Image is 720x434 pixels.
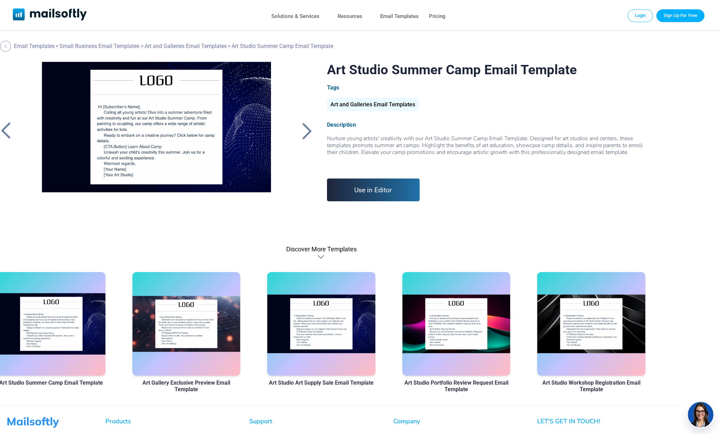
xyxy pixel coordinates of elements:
a: Trial [656,9,704,22]
a: Pricing [429,11,446,21]
a: Art Studio Summer Camp Email Template [29,62,284,234]
p: Nurture young artists' creativity with our Art Studio Summer Camp Email Template. Designed for ar... [327,135,645,156]
div: Art and Galleries Email Templates [327,98,419,111]
div: Description [327,122,645,128]
h1: Art Studio Summer Camp Email Template [327,62,645,77]
a: Use in Editor [327,179,420,201]
a: Email Templates [14,43,55,49]
a: Art Gallery Exclusive Preview Email Template [132,379,240,393]
a: Solutions & Services [271,11,319,21]
a: Art and Galleries Email Templates [144,43,227,49]
a: Resources [338,11,362,21]
div: Tags [327,84,645,91]
a: Art Studio Workshop Registration Email Template [537,379,645,393]
a: Art Studio Art Supply Sale Email Template [269,379,374,386]
div: Discover More Templates [286,245,357,253]
a: Login [628,9,653,22]
a: Mailsoftly [13,8,87,22]
div: Discover More Templates [317,253,326,260]
a: Email Templates [380,11,419,21]
a: Small Business Email Templates [59,43,139,49]
a: Back [298,122,316,140]
a: Art Studio Portfolio Review Request Email Template [402,379,510,393]
a: Art and Galleries Email Templates [327,104,419,107]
